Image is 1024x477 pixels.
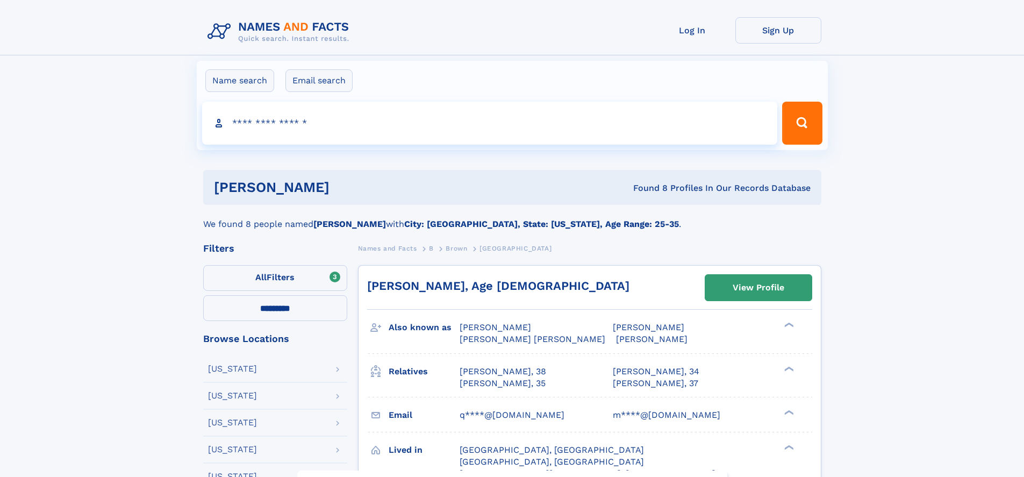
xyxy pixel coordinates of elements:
[460,457,644,467] span: [GEOGRAPHIC_DATA], [GEOGRAPHIC_DATA]
[782,322,794,329] div: ❯
[782,365,794,372] div: ❯
[208,365,257,373] div: [US_STATE]
[367,279,629,293] a: [PERSON_NAME], Age [DEMOGRAPHIC_DATA]
[203,205,821,231] div: We found 8 people named with .
[460,445,644,455] span: [GEOGRAPHIC_DATA], [GEOGRAPHIC_DATA]
[782,444,794,451] div: ❯
[735,17,821,44] a: Sign Up
[460,378,546,389] a: [PERSON_NAME], 35
[208,391,257,400] div: [US_STATE]
[389,318,460,337] h3: Also known as
[613,378,698,389] a: [PERSON_NAME], 37
[446,241,467,255] a: Brown
[460,366,546,378] a: [PERSON_NAME], 38
[203,334,347,344] div: Browse Locations
[208,445,257,454] div: [US_STATE]
[733,275,784,300] div: View Profile
[429,245,434,252] span: B
[203,244,347,253] div: Filters
[214,181,482,194] h1: [PERSON_NAME]
[460,322,531,332] span: [PERSON_NAME]
[479,245,552,252] span: [GEOGRAPHIC_DATA]
[202,102,778,145] input: search input
[481,182,811,194] div: Found 8 Profiles In Our Records Database
[285,69,353,92] label: Email search
[358,241,417,255] a: Names and Facts
[446,245,467,252] span: Brown
[404,219,679,229] b: City: [GEOGRAPHIC_DATA], State: [US_STATE], Age Range: 25-35
[389,406,460,424] h3: Email
[429,241,434,255] a: B
[782,102,822,145] button: Search Button
[203,17,358,46] img: Logo Names and Facts
[616,334,688,344] span: [PERSON_NAME]
[782,409,794,416] div: ❯
[460,334,605,344] span: [PERSON_NAME] [PERSON_NAME]
[255,272,267,282] span: All
[705,275,812,301] a: View Profile
[613,322,684,332] span: [PERSON_NAME]
[389,362,460,381] h3: Relatives
[203,265,347,291] label: Filters
[389,441,460,459] h3: Lived in
[313,219,386,229] b: [PERSON_NAME]
[205,69,274,92] label: Name search
[208,418,257,427] div: [US_STATE]
[613,366,699,378] a: [PERSON_NAME], 34
[649,17,735,44] a: Log In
